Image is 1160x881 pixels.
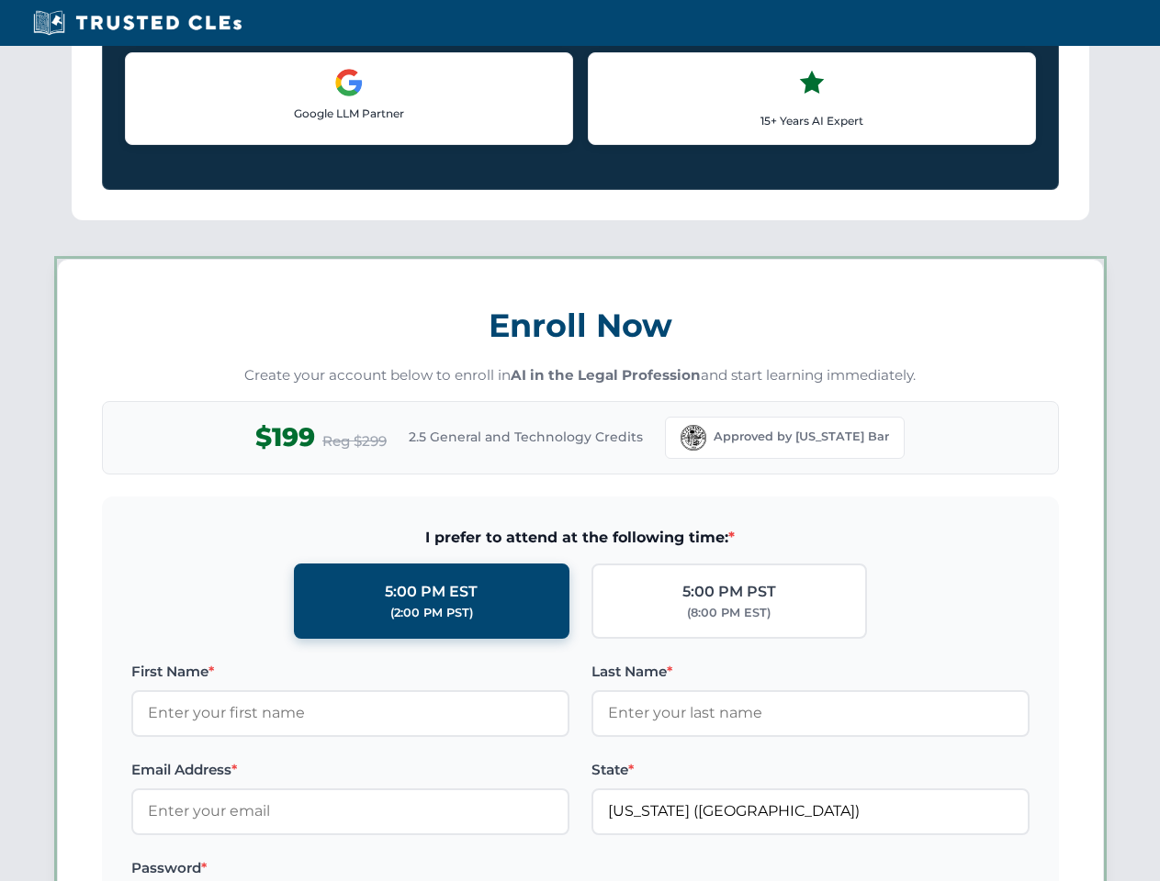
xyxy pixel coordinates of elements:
img: Trusted CLEs [28,9,247,37]
span: $199 [255,417,315,458]
span: 2.5 General and Technology Credits [409,427,643,447]
input: Enter your first name [131,690,569,736]
div: (2:00 PM PST) [390,604,473,622]
p: Create your account below to enroll in and start learning immediately. [102,365,1059,386]
h3: Enroll Now [102,296,1059,354]
strong: AI in the Legal Profession [511,366,701,384]
label: First Name [131,661,569,683]
p: Google LLM Partner [141,105,557,122]
span: Approved by [US_STATE] Bar [714,428,889,446]
div: 5:00 PM EST [385,580,478,604]
img: Florida Bar [681,425,706,451]
input: Florida (FL) [591,788,1030,834]
span: I prefer to attend at the following time: [131,526,1030,550]
p: 15+ Years AI Expert [603,112,1020,129]
div: (8:00 PM EST) [687,604,771,622]
label: Last Name [591,661,1030,683]
label: State [591,759,1030,781]
div: 5:00 PM PST [682,580,776,604]
label: Email Address [131,759,569,781]
input: Enter your last name [591,690,1030,736]
img: Google [334,68,364,97]
label: Password [131,857,569,879]
span: Reg $299 [322,430,387,452]
input: Enter your email [131,788,569,834]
